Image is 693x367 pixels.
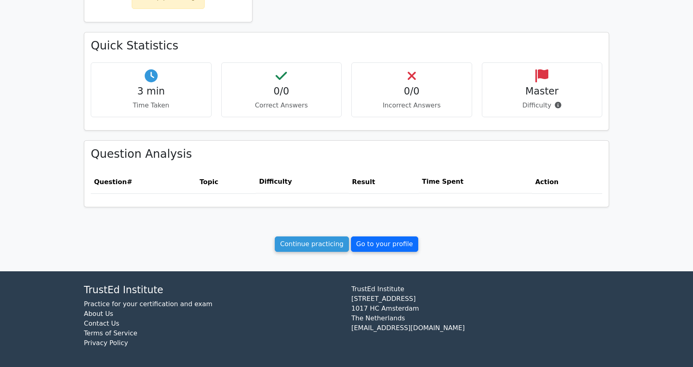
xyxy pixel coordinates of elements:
[98,86,205,97] h4: 3 min
[91,39,602,53] h3: Quick Statistics
[84,339,128,347] a: Privacy Policy
[358,101,465,110] p: Incorrect Answers
[228,101,335,110] p: Correct Answers
[84,320,119,327] a: Contact Us
[84,329,137,337] a: Terms of Service
[91,170,196,193] th: #
[98,101,205,110] p: Time Taken
[228,86,335,97] h4: 0/0
[275,236,349,252] a: Continue practicing
[94,178,127,186] span: Question
[489,86,596,97] h4: Master
[346,284,614,354] div: TrustEd Institute [STREET_ADDRESS] 1017 HC Amsterdam The Netherlands [EMAIL_ADDRESS][DOMAIN_NAME]
[196,170,256,193] th: Topic
[351,236,418,252] a: Go to your profile
[84,300,212,308] a: Practice for your certification and exam
[349,170,419,193] th: Result
[84,310,113,318] a: About Us
[489,101,596,110] p: Difficulty
[256,170,349,193] th: Difficulty
[532,170,602,193] th: Action
[419,170,532,193] th: Time Spent
[91,147,602,161] h3: Question Analysis
[84,284,342,296] h4: TrustEd Institute
[358,86,465,97] h4: 0/0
